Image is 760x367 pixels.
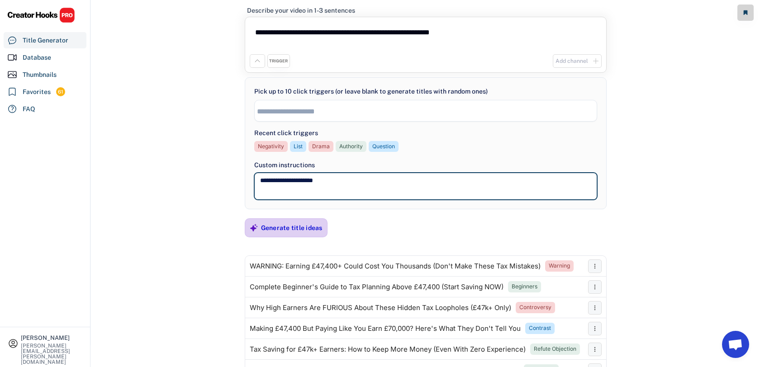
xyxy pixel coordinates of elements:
div: Thumbnails [23,70,57,80]
div: Negativity [258,143,284,151]
div: FAQ [23,104,35,114]
div: Custom instructions [254,160,597,170]
div: Refute Objection [534,345,576,353]
div: Add channel [556,57,588,65]
div: Generate title ideas [261,224,323,232]
div: Describe your video in 1-3 sentences [247,6,355,14]
div: Title Generator [23,36,68,45]
div: WARNING: Earning £47,400+ Could Cost You Thousands (Don't Make These Tax Mistakes) [250,263,541,270]
div: Database [23,53,51,62]
div: Question [372,143,395,151]
div: Pick up to 10 click triggers (or leave blank to generate titles with random ones) [254,87,488,96]
div: Drama [312,143,330,151]
div: Why High Earners Are FURIOUS About These Hidden Tax Loopholes (£47k+ Only) [250,304,511,311]
div: Beginners [512,283,537,291]
div: [PERSON_NAME] [21,335,82,341]
div: Contrast [529,325,551,332]
div: Recent click triggers [254,128,318,138]
div: Tax Saving for £47k+ Earners: How to Keep More Money (Even With Zero Experience) [250,346,526,353]
div: Controversy [519,304,551,311]
div: Complete Beginner's Guide to Tax Planning Above £47,400 (Start Saving NOW) [250,283,503,291]
div: 61 [56,88,65,96]
div: Authority [339,143,363,151]
div: Making £47,400 But Paying Like You Earn £70,000? Here's What They Don't Tell You [250,325,521,332]
div: Favorites [23,87,51,97]
div: Warning [549,262,570,270]
div: TRIGGER [269,58,288,64]
img: CHPRO%20Logo.svg [7,7,75,23]
a: Open chat [722,331,749,358]
div: List [294,143,303,151]
div: [PERSON_NAME][EMAIL_ADDRESS][PERSON_NAME][DOMAIN_NAME] [21,343,82,365]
